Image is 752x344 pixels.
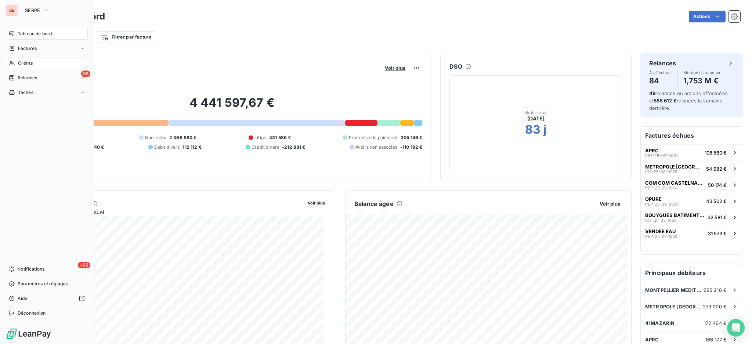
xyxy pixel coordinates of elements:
[645,218,677,222] span: 013-25-03-1466
[18,310,46,316] span: Déconnexion
[354,199,394,208] h6: Balance âgée
[649,59,676,68] h6: Relances
[254,134,266,141] span: Litige
[706,198,727,204] span: 43 502 €
[17,266,44,272] span: Notifications
[645,180,705,186] span: COM COM CASTELNAUDARY
[18,295,28,302] span: Aide
[645,287,704,293] span: MONTPELLIER MEDITERRANEE METROPOLE
[704,287,727,293] span: 295 218 €
[645,234,677,239] span: PEP-25-07-1582
[18,60,33,66] span: Clients
[645,304,703,309] span: METROPOLE [GEOGRAPHIC_DATA]
[154,144,180,151] span: Débit divers
[645,170,677,174] span: 013-25-08-0976
[654,98,676,104] span: 585 612 €
[182,144,201,151] span: 112 112 €
[18,45,37,52] span: Factures
[308,200,325,206] span: Voir plus
[385,65,405,71] span: Voir plus
[252,144,279,151] span: Crédit divers
[708,231,727,236] span: 31 573 €
[25,7,40,13] span: SERPE
[645,196,662,202] span: OPURE
[349,134,398,141] span: Promesse de paiement
[96,31,156,43] button: Filtrer par facture
[305,199,327,206] button: Voir plus
[641,127,743,144] h6: Factures échues
[401,134,422,141] span: 305 146 €
[706,166,727,172] span: 54 982 €
[683,70,721,75] span: Montant à relancer
[641,209,743,225] button: BOUYGUES BATIMENT SUD EST013-25-03-146632 581 €
[689,11,726,22] button: Actions
[18,280,68,287] span: Paramètres et réglages
[282,144,305,151] span: -212 881 €
[649,90,728,111] span: relances ou actions effectuées et relancés la semaine dernière.
[705,150,727,156] span: 108 560 €
[645,212,705,218] span: BOUYGUES BATIMENT SUD EST
[525,122,540,137] h2: 83
[705,337,727,343] span: 166 177 €
[600,201,620,207] span: Voir plus
[645,153,677,158] span: 087-25-02-0081
[641,225,743,241] button: VENDEE EAUPEP-25-07-158231 573 €
[524,111,547,115] span: Mois actuel
[641,264,743,282] h6: Principaux débiteurs
[703,304,727,309] span: 279 000 €
[645,337,659,343] span: APRC
[641,193,743,209] button: OPUREPEP-25-09-085143 502 €
[641,144,743,160] button: APRC087-25-02-0081108 560 €
[269,134,291,141] span: 431 586 €
[6,4,18,16] div: SE
[449,62,462,71] h6: DSO
[597,200,622,207] button: Voir plus
[708,182,727,188] span: 50 174 €
[641,177,743,193] button: COM COM CASTELNAUDARYPEP-25-09-106450 174 €
[543,122,547,137] h2: j
[641,160,743,177] button: METROPOLE [GEOGRAPHIC_DATA]013-25-08-097654 982 €
[169,134,197,141] span: 2 366 880 €
[355,144,397,151] span: Avoirs non associés
[649,70,671,75] span: À effectuer
[383,65,408,71] button: Voir plus
[645,148,659,153] span: APRC
[78,262,90,268] span: +99
[645,228,676,234] span: VENDEE EAU
[645,320,675,326] span: 41MAZARIN
[649,75,671,87] h4: 84
[727,319,745,337] div: Open Intercom Messenger
[645,186,678,190] span: PEP-25-09-1064
[649,90,655,96] span: 49
[18,89,33,96] span: Tâches
[6,328,51,340] img: Logo LeanPay
[81,70,90,77] span: 85
[683,75,721,87] h4: 1,753 M €
[18,30,52,37] span: Tableau de bord
[645,164,703,170] span: METROPOLE [GEOGRAPHIC_DATA]
[145,134,166,141] span: Non-échu
[6,293,88,304] a: Aide
[704,320,727,326] span: 172 464 €
[645,202,678,206] span: PEP-25-09-0851
[708,214,727,220] span: 32 581 €
[400,144,423,151] span: -110 192 €
[41,208,303,216] span: Chiffre d'affaires mensuel
[41,95,422,117] h2: 4 441 597,67 €
[18,75,37,81] span: Relances
[527,115,545,122] span: [DATE]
